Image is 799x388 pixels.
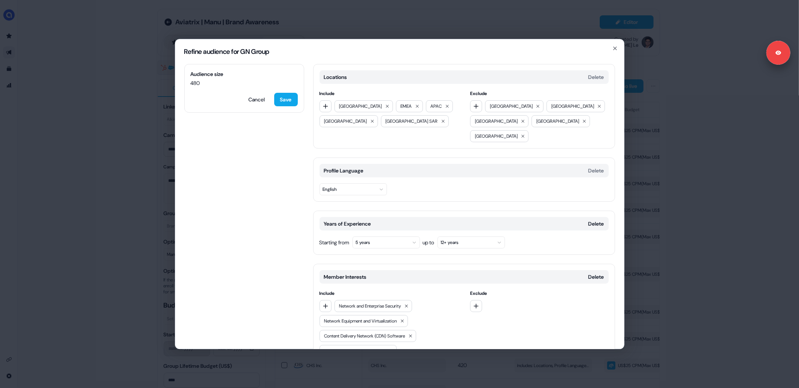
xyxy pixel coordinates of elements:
[490,103,533,110] span: [GEOGRAPHIC_DATA]
[401,103,412,110] span: EMEA
[324,317,397,325] span: Network Equipment and Virtualization
[386,117,438,125] span: [GEOGRAPHIC_DATA] SAR
[551,103,594,110] span: [GEOGRAPHIC_DATA]
[423,239,435,246] span: up to
[438,236,505,248] button: 12+ years
[475,132,518,140] span: [GEOGRAPHIC_DATA]
[324,167,364,174] span: Profile Language
[324,347,386,355] span: Network Management Software
[588,73,604,81] button: Delete
[470,90,609,97] span: Exclude
[339,302,401,310] span: Network and Enterprise Security
[320,90,458,97] span: Include
[320,239,349,246] span: Starting from
[324,332,405,340] span: Content Delivery Network (CDN) Software
[475,117,518,125] span: [GEOGRAPHIC_DATA]
[274,93,298,106] button: Save
[588,273,604,281] button: Delete
[536,117,579,125] span: [GEOGRAPHIC_DATA]
[324,220,371,227] span: Years of Experience
[243,93,271,106] button: Cancel
[324,73,347,81] span: Locations
[324,117,367,125] span: [GEOGRAPHIC_DATA]
[431,103,442,110] span: APAC
[470,290,609,297] span: Exclude
[320,183,387,195] button: English
[324,273,367,281] span: Member Interests
[191,70,298,78] span: Audience size
[588,167,604,174] button: Delete
[320,290,458,297] span: Include
[191,79,298,87] span: 480
[588,220,604,227] button: Delete
[184,48,615,55] h2: Refine audience for GN Group
[352,236,420,248] button: 5 years
[339,103,382,110] span: [GEOGRAPHIC_DATA]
